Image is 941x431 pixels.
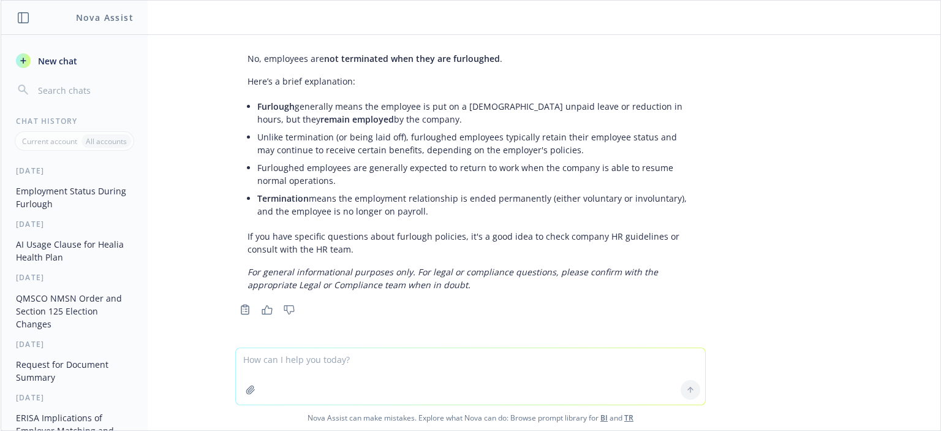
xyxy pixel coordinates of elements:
[11,354,138,387] button: Request for Document Summary
[76,11,134,24] h1: Nova Assist
[257,193,309,204] span: Termination
[257,97,693,128] li: generally means the employee is put on a [DEMOGRAPHIC_DATA] unpaid leave or reduction in hours, b...
[257,159,693,189] li: Furloughed employees are generally expected to return to work when the company is able to resume ...
[1,272,148,283] div: [DATE]
[257,189,693,220] li: means the employment relationship is ended permanently (either voluntary or involuntary), and the...
[11,234,138,267] button: AI Usage Clause for Healia Health Plan
[240,304,251,315] svg: Copy to clipboard
[257,101,295,112] span: Furlough
[248,266,658,291] em: For general informational purposes only. For legal or compliance questions, please confirm with t...
[624,413,633,423] a: TR
[6,405,935,430] span: Nova Assist can make mistakes. Explore what Nova can do: Browse prompt library for and
[11,288,138,334] button: QMSCO NMSN Order and Section 125 Election Changes
[279,301,299,318] button: Thumbs down
[248,52,693,65] p: No, employees are .
[1,392,148,403] div: [DATE]
[36,55,77,67] span: New chat
[324,53,500,64] span: not terminated when they are furloughed
[11,181,138,214] button: Employment Status During Furlough
[1,339,148,349] div: [DATE]
[1,219,148,229] div: [DATE]
[36,82,133,99] input: Search chats
[1,166,148,176] div: [DATE]
[11,50,138,72] button: New chat
[248,75,693,88] p: Here’s a brief explanation:
[320,113,394,125] span: remain employed
[600,413,608,423] a: BI
[257,128,693,159] li: Unlike termination (or being laid off), furloughed employees typically retain their employee stat...
[1,116,148,126] div: Chat History
[22,136,77,147] p: Current account
[86,136,127,147] p: All accounts
[248,230,693,256] p: If you have specific questions about furlough policies, it's a good idea to check company HR guid...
